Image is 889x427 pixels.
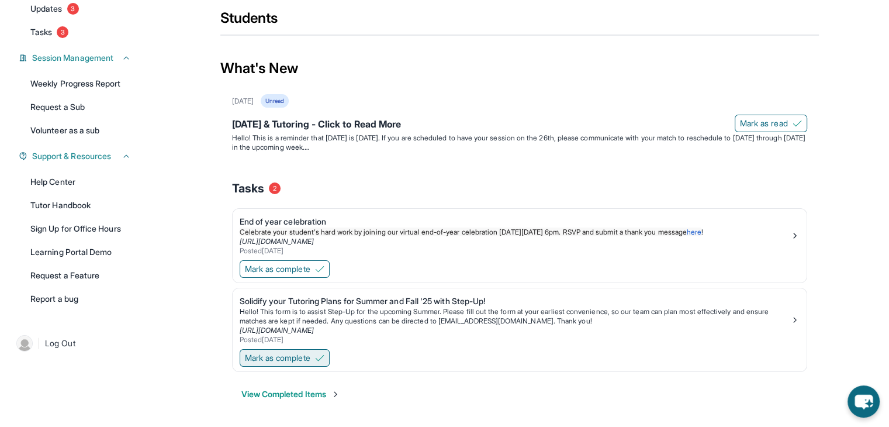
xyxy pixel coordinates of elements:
span: 3 [67,3,79,15]
button: View Completed Items [241,388,340,400]
div: Posted [DATE] [240,335,790,345]
a: Report a bug [23,288,138,309]
img: Mark as read [793,119,802,128]
a: [URL][DOMAIN_NAME] [240,326,314,335]
a: Request a Sub [23,97,138,118]
span: Support & Resources [32,150,111,162]
div: End of year celebration [240,216,790,228]
a: here [687,228,701,236]
img: Mark as complete [315,264,324,274]
a: Volunteer as a sub [23,120,138,141]
p: ! [240,228,790,237]
button: Mark as complete [240,260,330,278]
span: 2 [269,182,281,194]
button: Support & Resources [27,150,131,162]
a: Help Center [23,171,138,192]
a: Tutor Handbook [23,195,138,216]
button: chat-button [848,385,880,418]
a: Request a Feature [23,265,138,286]
div: Students [220,9,819,35]
span: Log Out [45,338,75,349]
span: Tasks [30,26,52,38]
a: Solidify your Tutoring Plans for Summer and Fall '25 with Step-Up!Hello! This form is to assist S... [233,288,807,347]
p: Hello! This is a reminder that [DATE] is [DATE]. If you are scheduled to have your session on the... [232,133,807,152]
button: Mark as complete [240,349,330,367]
span: Mark as complete [245,263,310,275]
span: | [37,336,40,350]
div: [DATE] & Tutoring - Click to Read More [232,117,807,133]
div: Posted [DATE] [240,246,790,256]
span: Updates [30,3,63,15]
a: Learning Portal Demo [23,242,138,263]
img: Mark as complete [315,353,324,363]
span: Celebrate your student's hard work by joining our virtual end-of-year celebration [DATE][DATE] 6p... [240,228,687,236]
a: |Log Out [12,330,138,356]
button: Mark as read [735,115,807,132]
p: Hello! This form is to assist Step-Up for the upcoming Summer. Please fill out the form at your e... [240,307,790,326]
a: Tasks3 [23,22,138,43]
a: [URL][DOMAIN_NAME] [240,237,314,246]
span: Mark as read [740,118,788,129]
button: Session Management [27,52,131,64]
a: Weekly Progress Report [23,73,138,94]
img: user-img [16,335,33,352]
span: Tasks [232,180,264,197]
div: What's New [220,43,819,94]
span: 3 [57,26,68,38]
div: Unread [261,94,289,108]
a: End of year celebrationCelebrate your student's hard work by joining our virtual end-of-year cele... [233,209,807,258]
a: Sign Up for Office Hours [23,218,138,239]
span: Mark as complete [245,352,310,364]
div: [DATE] [232,97,254,106]
div: Solidify your Tutoring Plans for Summer and Fall '25 with Step-Up! [240,295,790,307]
span: Session Management [32,52,113,64]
